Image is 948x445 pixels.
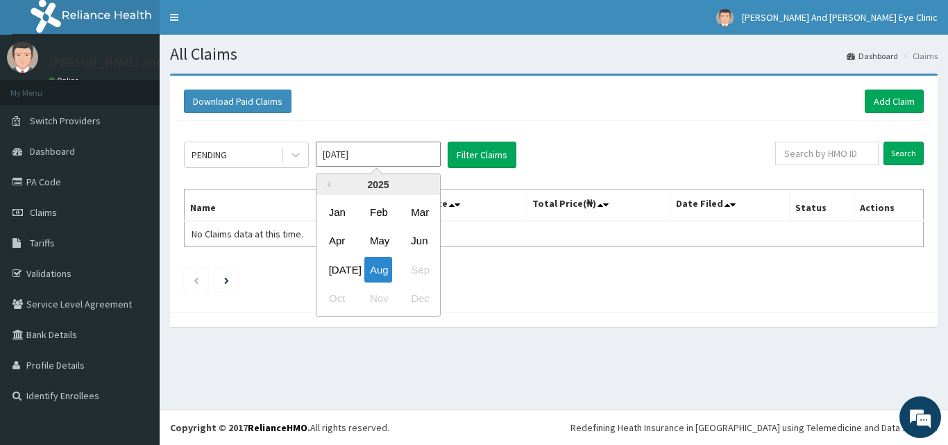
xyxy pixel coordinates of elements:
button: Download Paid Claims [184,90,291,113]
div: Choose May 2025 [364,228,392,254]
th: Status [790,190,854,221]
footer: All rights reserved. [160,410,948,445]
a: Previous page [193,274,199,286]
input: Search [883,142,924,165]
div: Choose March 2025 [405,199,433,225]
div: Choose April 2025 [323,228,351,254]
span: Claims [30,206,57,219]
div: month 2025-08 [316,198,440,313]
div: 2025 [316,174,440,195]
th: Date Filed [670,190,790,221]
span: [PERSON_NAME] And [PERSON_NAME] Eye Clinic [742,11,938,24]
p: [PERSON_NAME] And [PERSON_NAME] Eye Clinic [49,56,311,69]
div: Choose July 2025 [323,257,351,283]
button: Filter Claims [448,142,516,168]
div: PENDING [192,148,227,162]
div: Redefining Heath Insurance in [GEOGRAPHIC_DATA] using Telemedicine and Data Science! [570,421,938,435]
div: Choose January 2025 [323,199,351,225]
button: Previous Year [323,181,330,188]
img: User Image [716,9,734,26]
th: Actions [854,190,923,221]
th: Name [185,190,371,221]
strong: Copyright © 2017 . [170,421,310,434]
a: Online [49,76,82,85]
span: Dashboard [30,145,75,158]
img: User Image [7,42,38,73]
h1: All Claims [170,45,938,63]
span: Tariffs [30,237,55,249]
a: Add Claim [865,90,924,113]
input: Search by HMO ID [775,142,879,165]
div: Choose February 2025 [364,199,392,225]
div: Choose June 2025 [405,228,433,254]
li: Claims [899,50,938,62]
th: Total Price(₦) [526,190,670,221]
span: No Claims data at this time. [192,228,303,240]
span: Switch Providers [30,115,101,127]
input: Select Month and Year [316,142,441,167]
a: Next page [224,274,229,286]
a: RelianceHMO [248,421,307,434]
a: Dashboard [847,50,898,62]
div: Choose August 2025 [364,257,392,283]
